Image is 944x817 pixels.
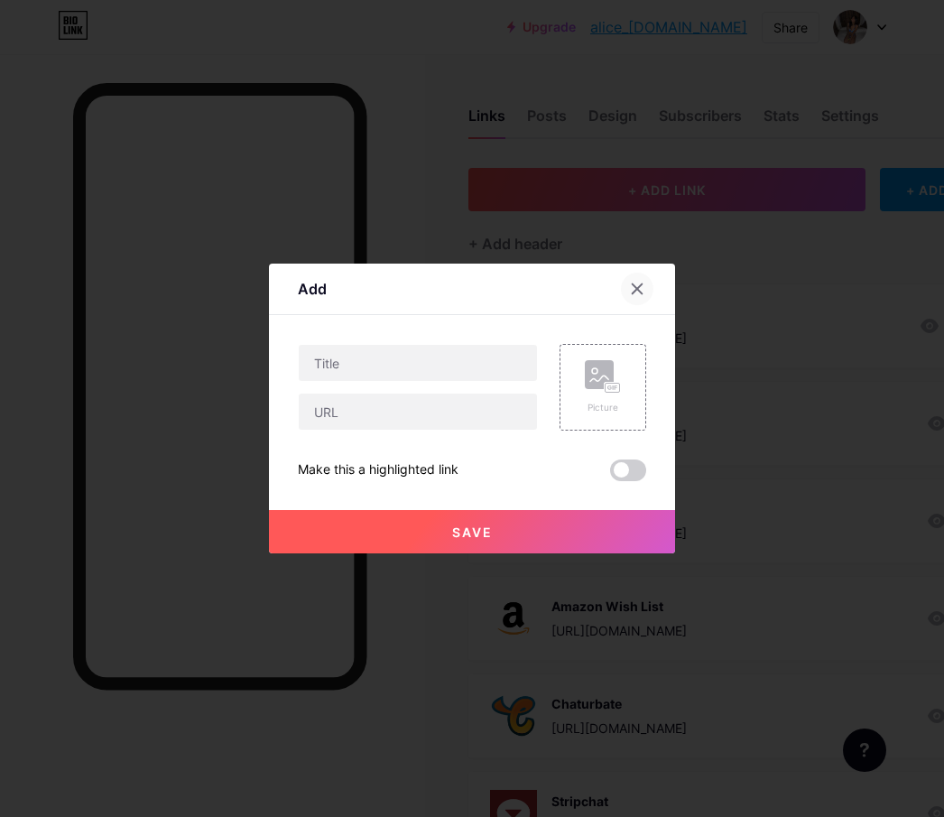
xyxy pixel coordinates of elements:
[269,510,675,553] button: Save
[452,525,493,540] span: Save
[299,394,537,430] input: URL
[298,278,327,300] div: Add
[585,401,621,414] div: Picture
[299,345,537,381] input: Title
[298,460,458,481] div: Make this a highlighted link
